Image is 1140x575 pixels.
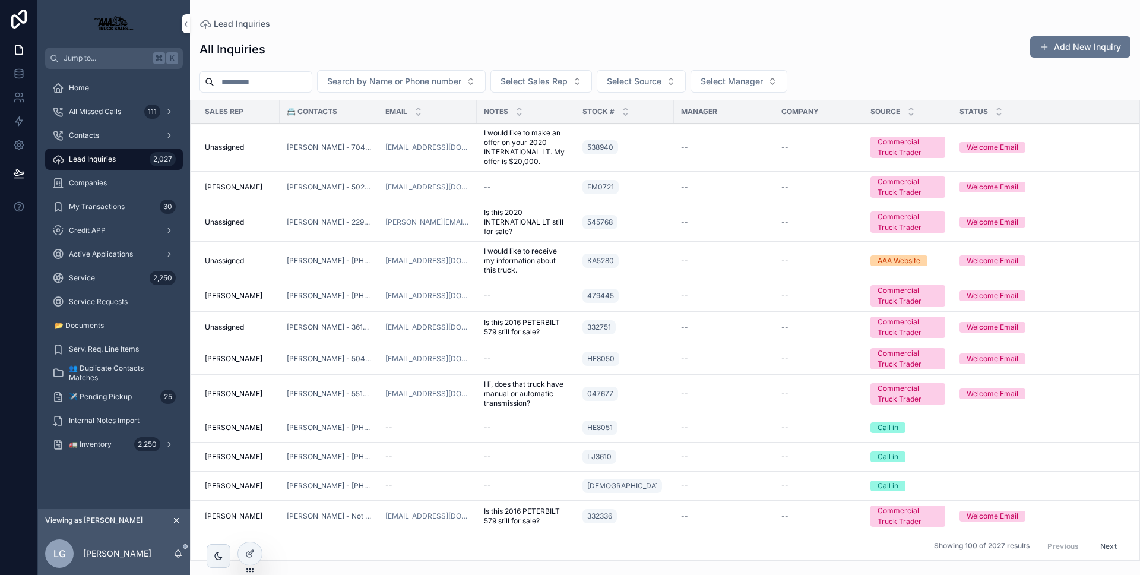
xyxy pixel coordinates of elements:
[385,182,470,192] a: [EMAIL_ADDRESS][DOMAIN_NAME]
[959,290,1138,301] a: Welcome Email
[287,107,337,116] span: 📇 Contacts
[582,286,667,305] a: 479445
[385,217,470,227] a: [PERSON_NAME][EMAIL_ADDRESS][DOMAIN_NAME]
[582,251,667,270] a: KA5280
[69,178,107,188] span: Companies
[681,511,767,521] a: --
[691,70,787,93] button: Select Button
[878,348,938,369] div: Commercial Truck Trader
[287,182,371,192] span: [PERSON_NAME] - 5023159833
[681,423,688,432] span: --
[582,509,617,523] a: 332336
[490,70,592,93] button: Select Button
[45,434,183,455] a: 🚛 Inventory2,250
[681,256,767,266] a: --
[681,481,688,491] span: --
[205,389,262,399] span: [PERSON_NAME]
[287,323,371,332] a: [PERSON_NAME] - 3612222544
[959,107,988,116] span: Status
[45,196,183,217] a: My Transactions30
[55,321,104,330] span: 📂 Documents
[69,107,121,116] span: All Missed Calls
[144,105,160,119] div: 111
[205,354,262,364] span: [PERSON_NAME]
[878,211,938,233] div: Commercial Truck Trader
[781,143,788,152] span: --
[959,182,1138,192] a: Welcome Email
[69,83,89,93] span: Home
[205,143,244,152] span: Unassigned
[701,75,763,87] span: Select Manager
[870,317,945,338] a: Commercial Truck Trader
[484,354,491,364] span: --
[385,256,470,266] a: [EMAIL_ADDRESS][DOMAIN_NAME]
[587,217,613,227] span: 545768
[45,267,183,289] a: Service2,250
[781,423,788,432] span: --
[287,143,371,152] a: [PERSON_NAME] - 7047189370
[45,362,183,384] a: 👥 Duplicate Contacts Matches
[45,77,183,99] a: Home
[582,421,617,435] a: HE8051
[582,213,667,232] a: 545768
[959,353,1138,364] a: Welcome Email
[587,256,614,266] span: KA5280
[681,354,688,364] span: --
[582,476,667,495] a: [DEMOGRAPHIC_DATA]
[959,142,1138,153] a: Welcome Email
[214,18,270,30] span: Lead Inquiries
[587,182,614,192] span: FM0721
[287,256,371,266] a: [PERSON_NAME] - [PHONE_NUMBER]
[150,271,176,285] div: 2,250
[484,107,508,116] span: Notes
[681,481,767,491] a: --
[385,481,392,491] span: --
[385,423,470,432] a: --
[484,208,568,236] a: Is this 2020 INTERNATIONAL LT still for sale?
[781,389,856,399] a: --
[205,481,262,491] span: [PERSON_NAME]
[781,354,788,364] span: --
[205,354,273,364] a: [PERSON_NAME]
[160,200,176,214] div: 30
[681,182,767,192] a: --
[385,323,470,332] a: [EMAIL_ADDRESS][DOMAIN_NAME]
[385,291,470,301] a: [EMAIL_ADDRESS][DOMAIN_NAME]
[205,452,262,462] span: [PERSON_NAME]
[287,423,371,432] a: [PERSON_NAME] - [PHONE_NUMBER]
[587,389,613,399] span: 047677
[959,255,1138,266] a: Welcome Email
[587,143,613,152] span: 538940
[501,75,568,87] span: Select Sales Rep
[582,318,667,337] a: 332751
[484,452,491,462] span: --
[484,481,568,491] a: --
[870,383,945,405] a: Commercial Truck Trader
[681,291,688,301] span: --
[582,418,667,437] a: HE8051
[1030,36,1130,58] button: Add New Inquiry
[287,452,371,462] span: [PERSON_NAME] - [PHONE_NUMBER]
[205,452,273,462] a: [PERSON_NAME]
[781,182,788,192] span: --
[287,217,371,227] a: [PERSON_NAME] - 2296464260
[878,506,938,527] div: Commercial Truck Trader
[205,143,273,152] a: Unassigned
[45,48,183,69] button: Jump to...K
[781,217,788,227] span: --
[69,364,171,383] span: 👥 Duplicate Contacts Matches
[385,107,407,116] span: Email
[870,481,945,491] a: Call in
[781,323,788,332] span: --
[967,182,1018,192] div: Welcome Email
[582,289,619,303] a: 479445
[287,511,371,521] a: [PERSON_NAME] - Not Provided
[69,154,116,164] span: Lead Inquiries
